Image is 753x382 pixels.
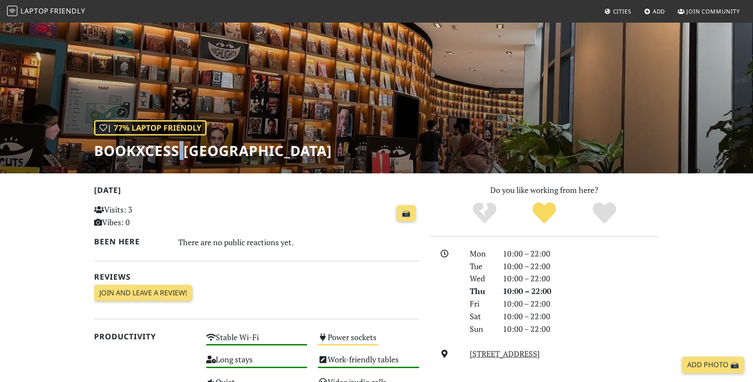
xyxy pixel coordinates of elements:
a: Add [641,3,669,19]
a: Cities [601,3,635,19]
span: Join Community [686,7,740,15]
a: [STREET_ADDRESS] [470,348,540,359]
div: Work-friendly tables [312,352,424,375]
span: Add [653,7,665,15]
p: Visits: 3 Vibes: 0 [94,203,196,229]
h1: BookXcess [GEOGRAPHIC_DATA] [94,142,332,159]
div: 10:00 – 22:00 [498,285,664,297]
div: Mon [465,247,498,260]
a: Join Community [674,3,743,19]
div: 10:00 – 22:00 [498,247,664,260]
div: | 77% Laptop Friendly [94,120,207,135]
h2: Reviews [94,272,419,281]
div: Thu [465,285,498,297]
span: Friendly [50,6,85,16]
div: Yes [514,201,574,225]
a: Join and leave a review! [94,285,192,301]
div: 10:00 – 22:00 [498,310,664,323]
h2: Been here [94,237,168,246]
div: 10:00 – 22:00 [498,323,664,335]
div: 10:00 – 22:00 [498,260,664,273]
span: Laptop [20,6,49,16]
h2: Productivity [94,332,196,341]
div: Wed [465,272,498,285]
img: LaptopFriendly [7,6,17,16]
h2: [DATE] [94,186,419,198]
div: Fri [465,297,498,310]
div: 10:00 – 22:00 [498,297,664,310]
div: Stable Wi-Fi [201,330,313,352]
p: Do you like working from here? [430,184,659,196]
div: No [455,201,515,225]
div: Sun [465,323,498,335]
div: Tue [465,260,498,273]
span: Cities [613,7,631,15]
div: Sat [465,310,498,323]
div: Long stays [201,352,313,375]
div: There are no public reactions yet. [178,235,420,249]
div: 10:00 – 22:00 [498,272,664,285]
a: LaptopFriendly LaptopFriendly [7,4,85,19]
div: Definitely! [574,201,634,225]
div: Power sockets [312,330,424,352]
a: 📸 [397,205,416,222]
